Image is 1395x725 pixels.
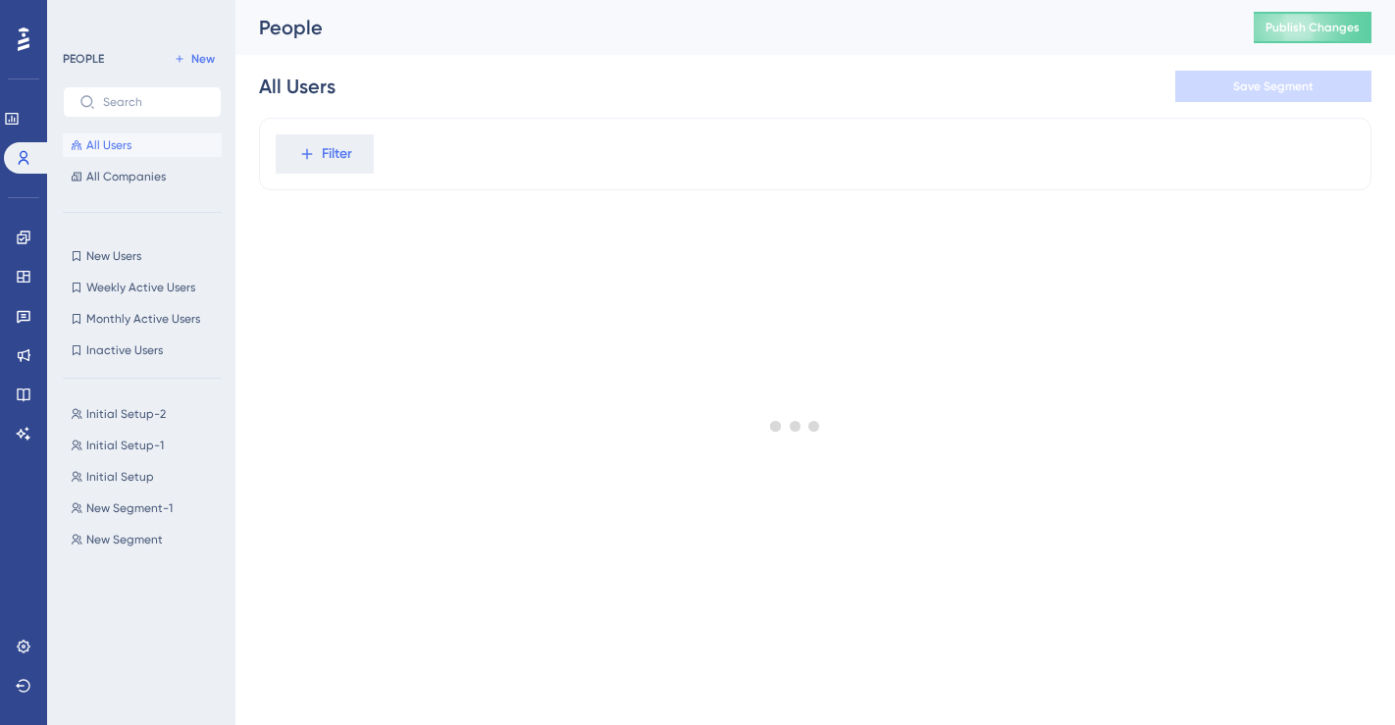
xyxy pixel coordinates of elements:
input: Search [103,95,205,109]
button: New Segment [63,528,233,551]
button: Weekly Active Users [63,276,222,299]
span: All Users [86,137,131,153]
span: New Segment [86,532,163,547]
span: Initial Setup-2 [86,406,166,422]
span: Initial Setup [86,469,154,485]
button: Monthly Active Users [63,307,222,331]
button: All Users [63,133,222,157]
button: Save Segment [1175,71,1371,102]
span: Monthly Active Users [86,311,200,327]
span: All Companies [86,169,166,184]
button: New Users [63,244,222,268]
button: Inactive Users [63,338,222,362]
span: Weekly Active Users [86,280,195,295]
button: New [167,47,222,71]
span: New Segment-1 [86,500,173,516]
button: Initial Setup [63,465,233,489]
div: PEOPLE [63,51,104,67]
span: New [191,51,215,67]
button: Initial Setup-2 [63,402,233,426]
span: Save Segment [1233,78,1314,94]
button: Initial Setup-1 [63,434,233,457]
span: Initial Setup-1 [86,438,164,453]
div: People [259,14,1205,41]
div: All Users [259,73,336,100]
button: New Segment-1 [63,496,233,520]
span: New Users [86,248,141,264]
span: Inactive Users [86,342,163,358]
button: Publish Changes [1254,12,1371,43]
button: All Companies [63,165,222,188]
span: Publish Changes [1266,20,1360,35]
